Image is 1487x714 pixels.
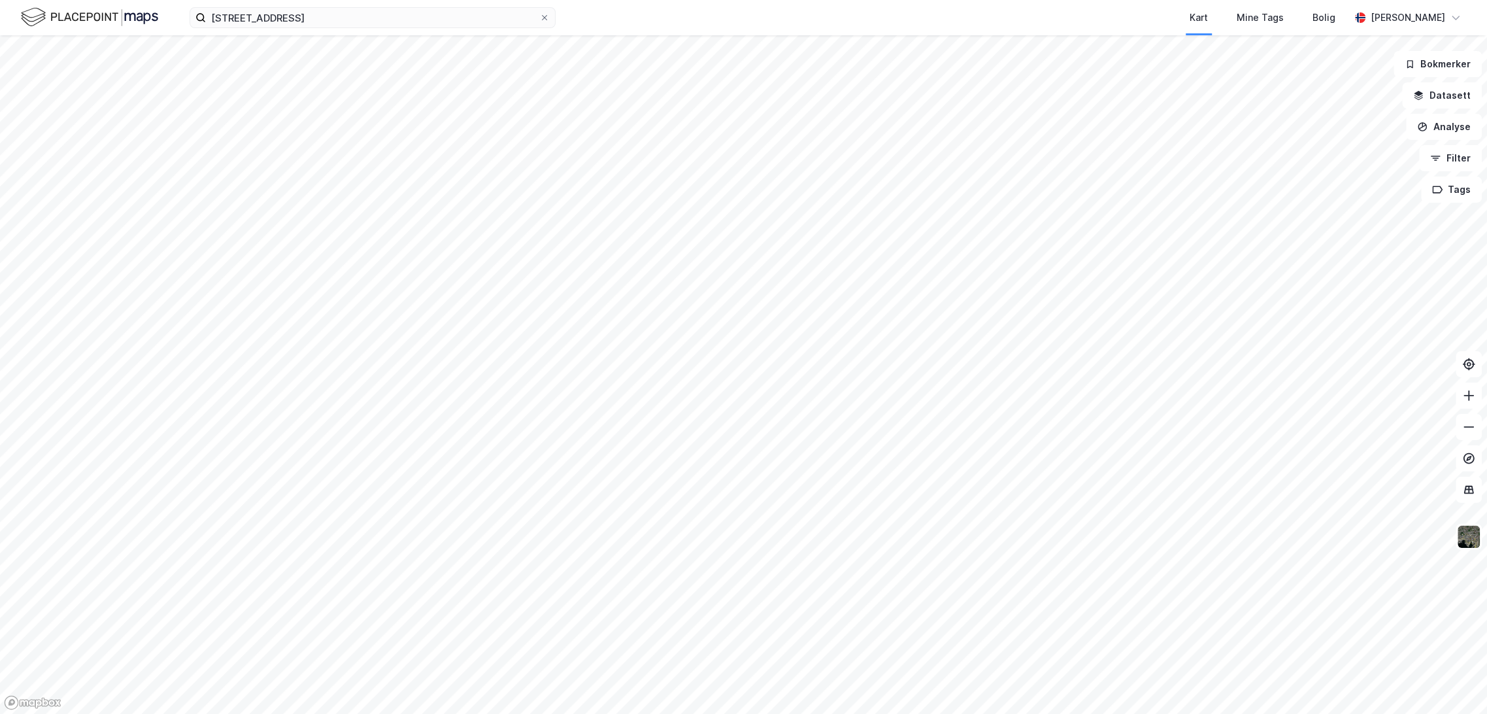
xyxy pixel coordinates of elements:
div: Bolig [1312,10,1335,25]
div: Mine Tags [1237,10,1284,25]
input: Søk på adresse, matrikkel, gårdeiere, leietakere eller personer [206,8,539,27]
button: Bokmerker [1394,51,1482,77]
img: 9k= [1456,524,1481,549]
div: [PERSON_NAME] [1371,10,1445,25]
div: Kontrollprogram for chat [1422,651,1487,714]
a: Mapbox homepage [4,695,61,710]
button: Filter [1419,145,1482,171]
img: logo.f888ab2527a4732fd821a326f86c7f29.svg [21,6,158,29]
button: Analyse [1406,114,1482,140]
button: Tags [1421,177,1482,203]
div: Kart [1190,10,1208,25]
button: Datasett [1402,82,1482,109]
iframe: Chat Widget [1422,651,1487,714]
